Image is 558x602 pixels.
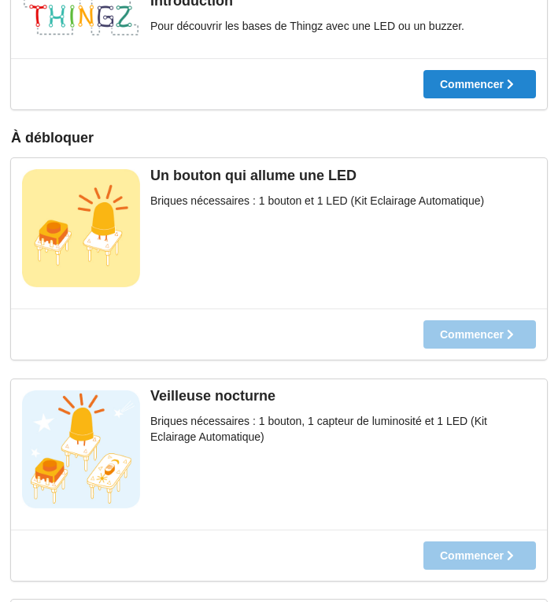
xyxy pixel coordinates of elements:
div: Pour découvrir les bases de Thingz avec une LED ou un buzzer. [22,18,536,34]
img: veilleuse+led+pcb+ok.jpg [22,390,140,508]
div: Un bouton qui allume une LED [22,167,536,185]
button: Commencer [423,70,536,98]
div: Briques nécessaires : 1 bouton, 1 capteur de luminosité et 1 LED (Kit Eclairage Automatique) [22,413,536,445]
div: Veilleuse nocturne [22,387,536,405]
div: À débloquer [11,129,94,147]
div: Commencer [440,79,519,90]
div: Briques nécessaires : 1 bouton et 1 LED (Kit Eclairage Automatique) [22,193,536,209]
img: bouton_led.jpg [22,169,140,287]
